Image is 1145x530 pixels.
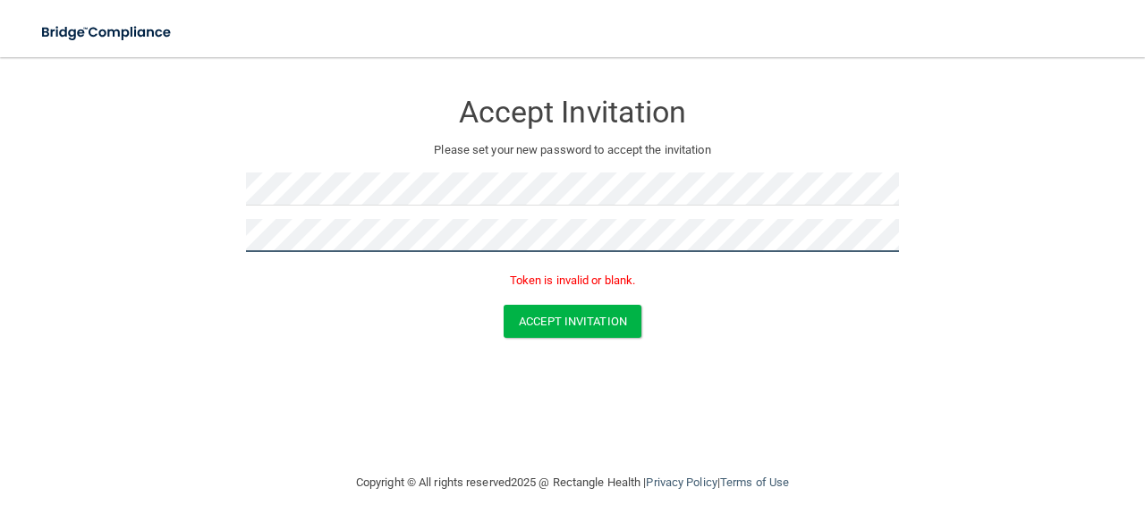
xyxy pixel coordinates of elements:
[246,96,899,129] h3: Accept Invitation
[27,14,188,51] img: bridge_compliance_login_screen.278c3ca4.svg
[246,454,899,511] div: Copyright © All rights reserved 2025 @ Rectangle Health | |
[259,139,886,161] p: Please set your new password to accept the invitation
[246,270,899,291] p: Token is invalid or blank.
[504,305,641,338] button: Accept Invitation
[720,475,789,489] a: Terms of Use
[835,403,1124,475] iframe: Drift Widget Chat Controller
[646,475,717,489] a: Privacy Policy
